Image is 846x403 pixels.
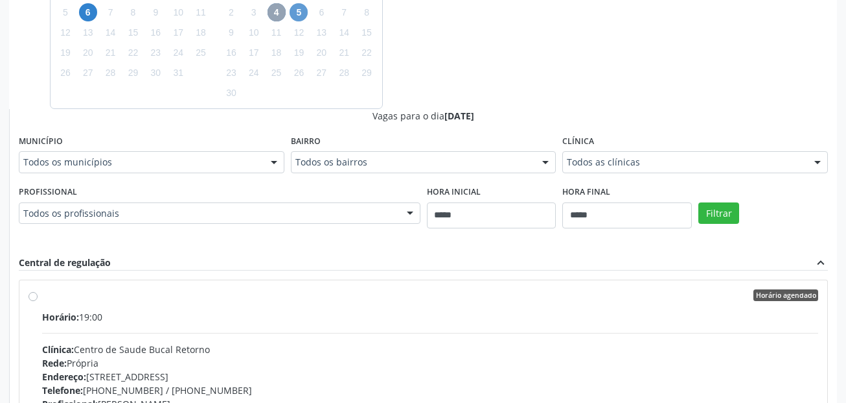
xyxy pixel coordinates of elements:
[358,64,376,82] span: sábado, 29 de novembro de 2025
[358,23,376,42] span: sábado, 15 de novembro de 2025
[222,44,240,62] span: domingo, 16 de novembro de 2025
[56,64,74,82] span: domingo, 26 de outubro de 2025
[358,44,376,62] span: sábado, 22 de novembro de 2025
[19,132,63,152] label: Município
[169,3,187,21] span: sexta-feira, 10 de outubro de 2025
[444,110,474,122] span: [DATE]
[79,44,97,62] span: segunda-feira, 20 de outubro de 2025
[79,23,97,42] span: segunda-feira, 13 de outubro de 2025
[222,64,240,82] span: domingo, 23 de novembro de 2025
[222,84,240,103] span: domingo, 30 de novembro de 2025
[427,182,481,202] label: Hora inicial
[245,3,263,21] span: segunda-feira, 3 de novembro de 2025
[290,64,308,82] span: quarta-feira, 26 de novembro de 2025
[42,343,74,356] span: Clínica:
[23,207,394,220] span: Todos os profissionais
[42,356,818,370] div: Própria
[335,23,353,42] span: sexta-feira, 14 de novembro de 2025
[312,3,330,21] span: quinta-feira, 6 de novembro de 2025
[42,357,67,369] span: Rede:
[335,64,353,82] span: sexta-feira, 28 de novembro de 2025
[222,23,240,42] span: domingo, 9 de novembro de 2025
[268,64,286,82] span: terça-feira, 25 de novembro de 2025
[222,3,240,21] span: domingo, 2 de novembro de 2025
[245,23,263,42] span: segunda-feira, 10 de novembro de 2025
[245,64,263,82] span: segunda-feira, 24 de novembro de 2025
[753,289,818,301] span: Horário agendado
[146,23,165,42] span: quinta-feira, 16 de outubro de 2025
[335,44,353,62] span: sexta-feira, 21 de novembro de 2025
[245,44,263,62] span: segunda-feira, 17 de novembro de 2025
[295,156,530,169] span: Todos os bairros
[56,3,74,21] span: domingo, 5 de outubro de 2025
[358,3,376,21] span: sábado, 8 de novembro de 2025
[192,3,210,21] span: sábado, 11 de outubro de 2025
[19,109,828,123] div: Vagas para o dia
[42,371,86,383] span: Endereço:
[56,23,74,42] span: domingo, 12 de outubro de 2025
[562,132,594,152] label: Clínica
[169,23,187,42] span: sexta-feira, 17 de outubro de 2025
[42,311,79,323] span: Horário:
[42,384,83,397] span: Telefone:
[698,202,739,225] button: Filtrar
[290,3,308,21] span: quarta-feira, 5 de novembro de 2025
[312,23,330,42] span: quinta-feira, 13 de novembro de 2025
[19,182,77,202] label: Profissional
[124,44,142,62] span: quarta-feira, 22 de outubro de 2025
[312,44,330,62] span: quinta-feira, 20 de novembro de 2025
[124,3,142,21] span: quarta-feira, 8 de outubro de 2025
[268,3,286,21] span: terça-feira, 4 de novembro de 2025
[79,3,97,21] span: segunda-feira, 6 de outubro de 2025
[102,3,120,21] span: terça-feira, 7 de outubro de 2025
[79,64,97,82] span: segunda-feira, 27 de outubro de 2025
[268,23,286,42] span: terça-feira, 11 de novembro de 2025
[124,23,142,42] span: quarta-feira, 15 de outubro de 2025
[102,44,120,62] span: terça-feira, 21 de outubro de 2025
[814,256,828,270] i: expand_less
[102,64,120,82] span: terça-feira, 28 de outubro de 2025
[290,23,308,42] span: quarta-feira, 12 de novembro de 2025
[169,44,187,62] span: sexta-feira, 24 de outubro de 2025
[102,23,120,42] span: terça-feira, 14 de outubro de 2025
[290,44,308,62] span: quarta-feira, 19 de novembro de 2025
[19,256,111,270] div: Central de regulação
[268,44,286,62] span: terça-feira, 18 de novembro de 2025
[312,64,330,82] span: quinta-feira, 27 de novembro de 2025
[192,44,210,62] span: sábado, 25 de outubro de 2025
[42,343,818,356] div: Centro de Saude Bucal Retorno
[42,370,818,384] div: [STREET_ADDRESS]
[42,384,818,397] div: [PHONE_NUMBER] / [PHONE_NUMBER]
[23,156,258,169] span: Todos os municípios
[335,3,353,21] span: sexta-feira, 7 de novembro de 2025
[562,182,610,202] label: Hora final
[56,44,74,62] span: domingo, 19 de outubro de 2025
[42,310,818,324] div: 19:00
[567,156,801,169] span: Todos as clínicas
[146,64,165,82] span: quinta-feira, 30 de outubro de 2025
[192,23,210,42] span: sábado, 18 de outubro de 2025
[124,64,142,82] span: quarta-feira, 29 de outubro de 2025
[291,132,321,152] label: Bairro
[146,3,165,21] span: quinta-feira, 9 de outubro de 2025
[169,64,187,82] span: sexta-feira, 31 de outubro de 2025
[146,44,165,62] span: quinta-feira, 23 de outubro de 2025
